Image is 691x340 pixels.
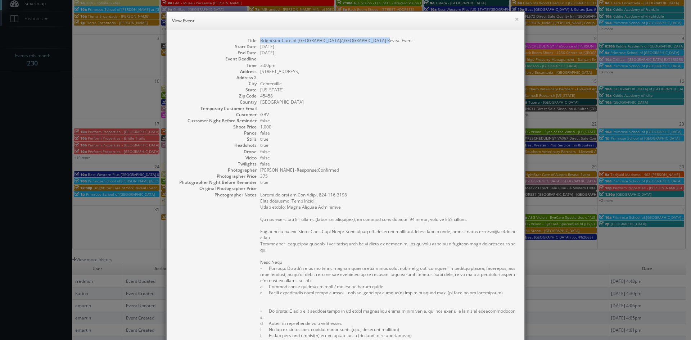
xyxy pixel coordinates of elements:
[174,99,257,105] dt: Country
[174,149,257,155] dt: Drone
[174,62,257,68] dt: Time
[174,56,257,62] dt: Event Deadline
[260,99,517,105] dd: [GEOGRAPHIC_DATA]
[174,130,257,136] dt: Panos
[174,93,257,99] dt: Zip Code
[260,44,517,50] dd: [DATE]
[297,167,318,173] b: Response:
[260,87,517,93] dd: [US_STATE]
[260,173,517,179] dd: 375
[515,17,519,22] button: ×
[174,161,257,167] dt: Twilights
[174,179,257,185] dt: Photographer Night Before Reminder
[174,155,257,161] dt: Video
[174,185,257,191] dt: Original Photographer Price
[174,124,257,130] dt: Shoot Price
[260,155,517,161] dd: false
[260,62,517,68] dd: 3:00pm
[260,93,517,99] dd: 45458
[174,136,257,142] dt: Stills
[174,37,257,44] dt: Title
[260,112,517,118] dd: GBV
[260,68,517,74] dd: [STREET_ADDRESS]
[260,136,517,142] dd: true
[260,50,517,56] dd: [DATE]
[174,105,257,112] dt: Temporary Customer Email
[174,74,257,81] dt: Address 2
[260,161,517,167] dd: false
[174,68,257,74] dt: Address
[174,87,257,93] dt: State
[174,112,257,118] dt: Customer
[172,17,519,24] h6: View Event
[260,179,517,185] dd: true
[260,37,517,44] dd: BrightStar Care of [GEOGRAPHIC_DATA]/[GEOGRAPHIC_DATA] Reveal Event
[174,118,257,124] dt: Customer Night Before Reminder
[174,44,257,50] dt: Start Date
[174,167,257,173] dt: Photographer
[174,173,257,179] dt: Photographer Price
[260,167,517,173] dd: [PERSON_NAME] - Confirmed
[260,192,517,339] pre: Loremi dolorsi am Con Adipi, 824-116-3198 Elits doeiusmo: Temp Incidi Utlab etdolo: Magna Aliquae...
[174,142,257,148] dt: Headshots
[260,142,517,148] dd: true
[260,130,517,136] dd: false
[260,118,517,124] dd: false
[174,81,257,87] dt: City
[174,50,257,56] dt: End Date
[174,192,257,198] dt: Photographer Notes
[260,124,517,130] dd: 1,000
[260,149,517,155] dd: false
[260,81,517,87] dd: Centerville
